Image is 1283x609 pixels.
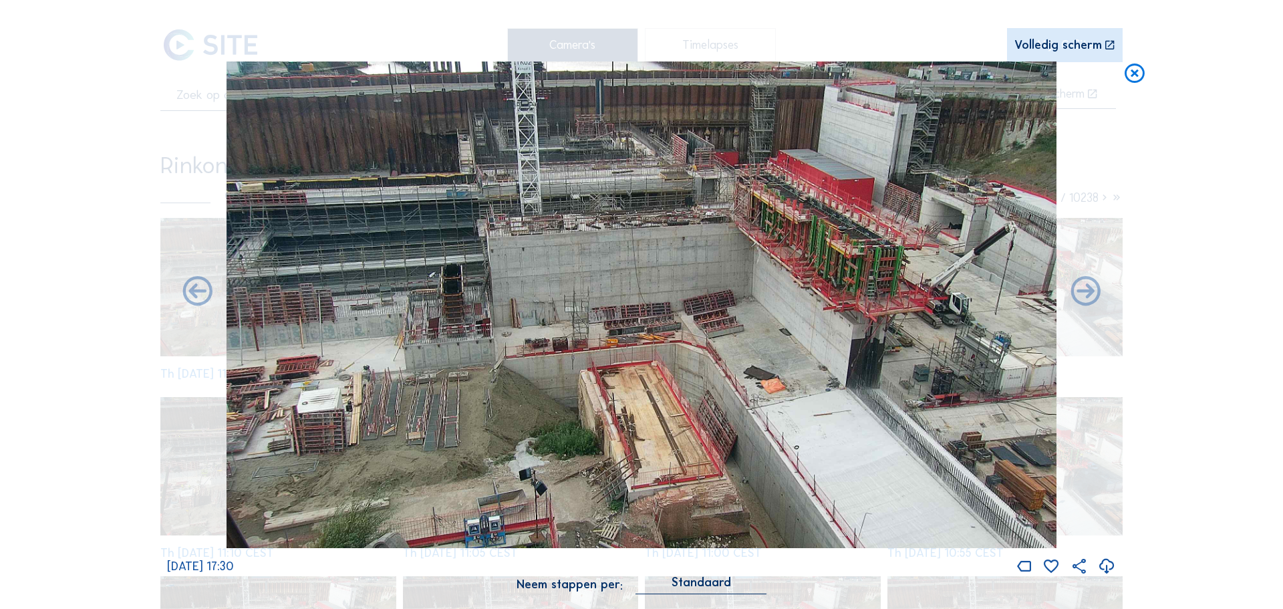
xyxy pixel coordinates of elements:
[180,274,215,310] i: Forward
[1014,39,1102,52] div: Volledig scherm
[672,576,731,588] div: Standaard
[635,576,766,594] div: Standaard
[517,579,623,591] div: Neem stappen per:
[1068,274,1103,310] i: Back
[227,62,1057,549] img: Image
[167,559,234,574] span: [DATE] 17:30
